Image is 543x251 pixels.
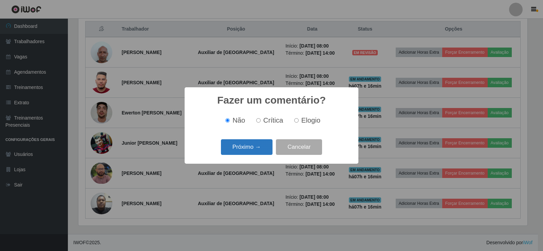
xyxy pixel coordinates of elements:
[294,118,299,123] input: Elogio
[256,118,261,123] input: Crítica
[276,139,322,155] button: Cancelar
[221,139,273,155] button: Próximo →
[301,116,320,124] span: Elogio
[217,94,326,106] h2: Fazer um comentário?
[263,116,283,124] span: Crítica
[225,118,230,123] input: Não
[232,116,245,124] span: Não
